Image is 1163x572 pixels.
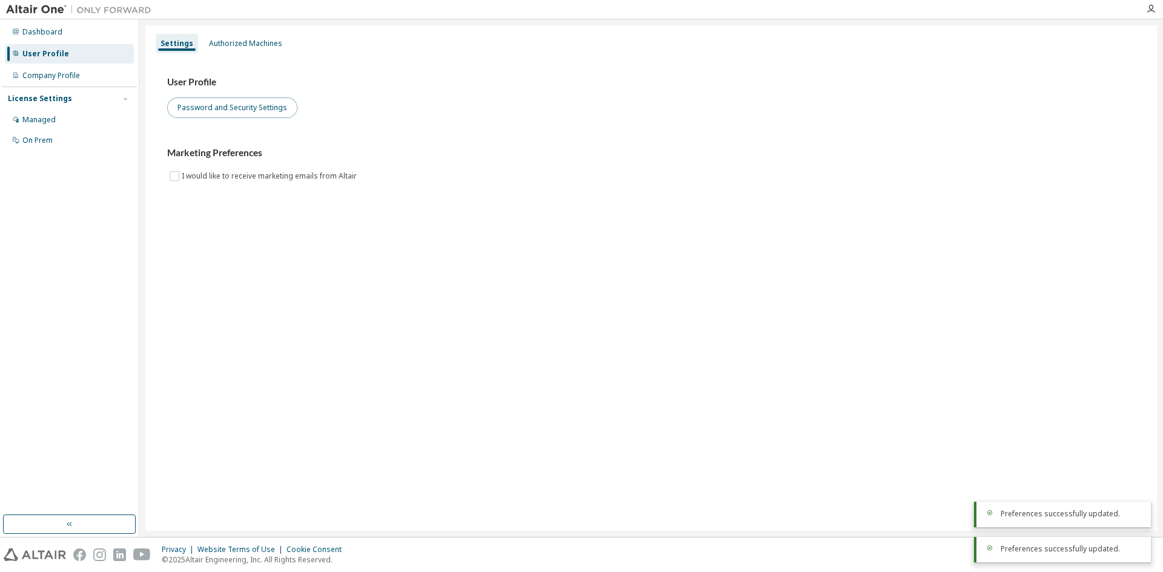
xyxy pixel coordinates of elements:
div: Dashboard [22,27,62,37]
h3: User Profile [167,76,1135,88]
div: Preferences successfully updated. [1001,544,1141,554]
img: youtube.svg [133,548,151,561]
div: License Settings [8,94,72,104]
button: Password and Security Settings [167,97,297,118]
div: Company Profile [22,71,80,81]
div: User Profile [22,49,69,59]
h3: Marketing Preferences [167,147,1135,159]
img: facebook.svg [73,548,86,561]
p: © 2025 Altair Engineering, Inc. All Rights Reserved. [162,554,349,565]
img: instagram.svg [93,548,106,561]
img: linkedin.svg [113,548,126,561]
div: Authorized Machines [209,39,282,48]
div: Managed [22,115,56,125]
div: Cookie Consent [287,545,349,554]
img: altair_logo.svg [4,548,66,561]
div: Website Terms of Use [197,545,287,554]
img: Altair One [6,4,157,16]
div: Preferences successfully updated. [1001,509,1141,519]
label: I would like to receive marketing emails from Altair [182,169,359,183]
div: Settings [161,39,193,48]
div: Privacy [162,545,197,554]
div: On Prem [22,136,53,145]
